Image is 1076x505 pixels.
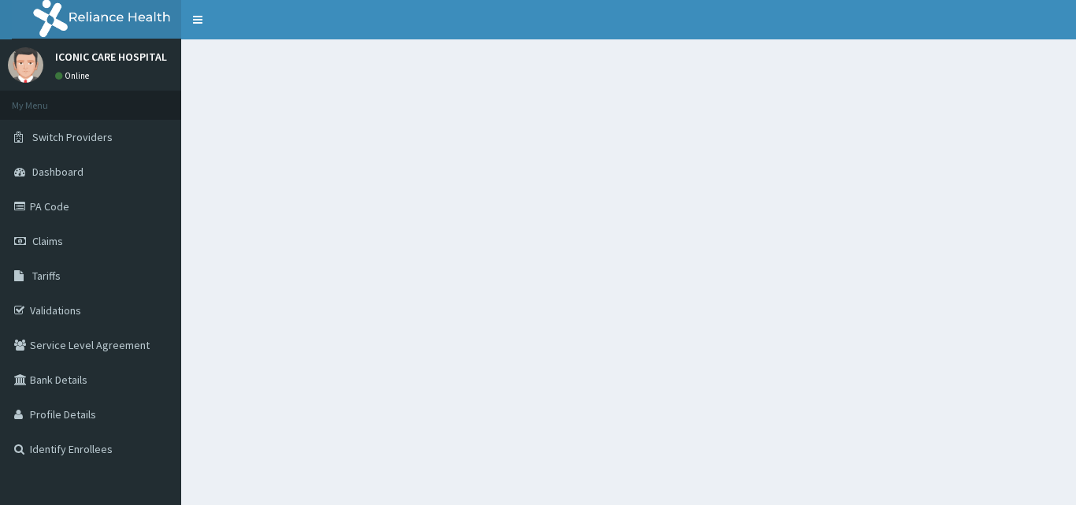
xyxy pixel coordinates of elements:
img: User Image [8,47,43,83]
p: ICONIC CARE HOSPITAL [55,51,167,62]
span: Dashboard [32,165,83,179]
span: Tariffs [32,269,61,283]
a: Online [55,70,93,81]
span: Switch Providers [32,130,113,144]
span: Claims [32,234,63,248]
